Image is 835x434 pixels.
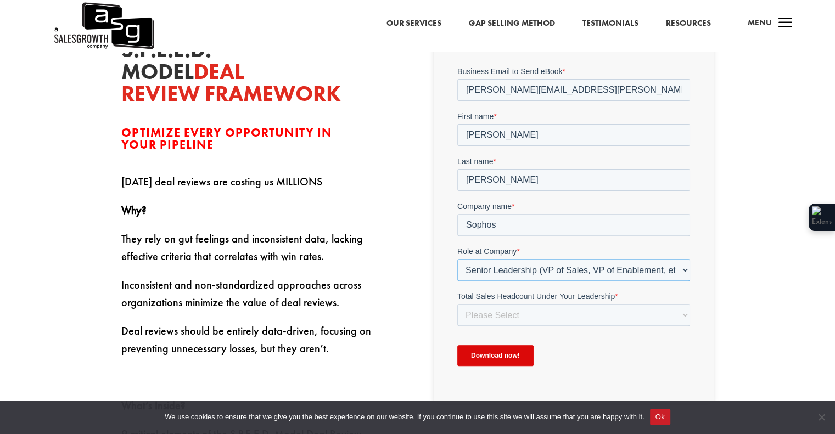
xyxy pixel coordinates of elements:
a: Testimonials [582,16,638,31]
span: a [775,13,797,35]
a: Resources [666,16,711,31]
span: Menu [748,17,772,28]
a: Our Services [386,16,441,31]
a: Gap Selling Method [469,16,555,31]
p: They rely on gut feelings and inconsistent data, lacking effective criteria that correlates with ... [121,230,401,276]
p: Inconsistent and non-standardized approaches across organizations minimize the value of deal revi... [121,276,401,322]
button: Ok [650,409,670,425]
h2: Revenue S.P.E.E.D. Model [121,17,286,110]
p: Deal reviews should be entirely data-driven, focusing on preventing unnecessary losses, but they ... [121,322,401,368]
strong: What’s Inside? [121,398,186,413]
span: No [816,412,827,422]
span: We use cookies to ensure that we give you the best experience on our website. If you continue to ... [165,412,644,422]
strong: Why? [121,203,147,217]
iframe: To enrich screen reader interactions, please activate Accessibility in Grammarly extension settings [457,66,690,385]
span: Optimize Every Opportunity in Your Pipeline [121,125,332,153]
p: [DATE] deal reviews are costing us MILLIONS [121,173,401,201]
span: Deal Review Framework [121,58,341,108]
img: Extension Icon [812,206,832,228]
